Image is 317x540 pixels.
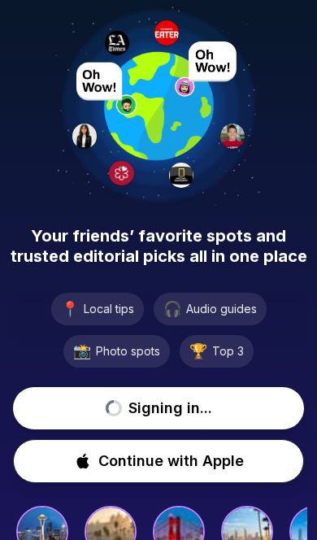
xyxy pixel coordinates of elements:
img: Eater logo [154,20,179,45]
span: Local tips [84,301,134,317]
img: Jin [220,124,245,148]
img: User avatar [175,41,237,97]
button: Signing in... [13,387,304,429]
span: Signing in... [128,397,212,420]
span: 🎧 [163,298,181,320]
img: Michelin logo [109,161,133,185]
img: LA Times logo [105,31,129,55]
span: Continue with Apple [98,450,244,472]
img: User avatar [76,62,138,116]
span: Top 3 [212,343,244,359]
button: Continue with Apple [13,439,304,483]
span: 📍 [61,298,79,320]
span: 📸 [73,340,91,363]
span: Photo spots [96,343,160,359]
span: 🏆 [189,340,207,363]
img: National Geographic logo [169,163,193,187]
img: User [72,124,97,148]
span: Audio guides [186,301,257,317]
